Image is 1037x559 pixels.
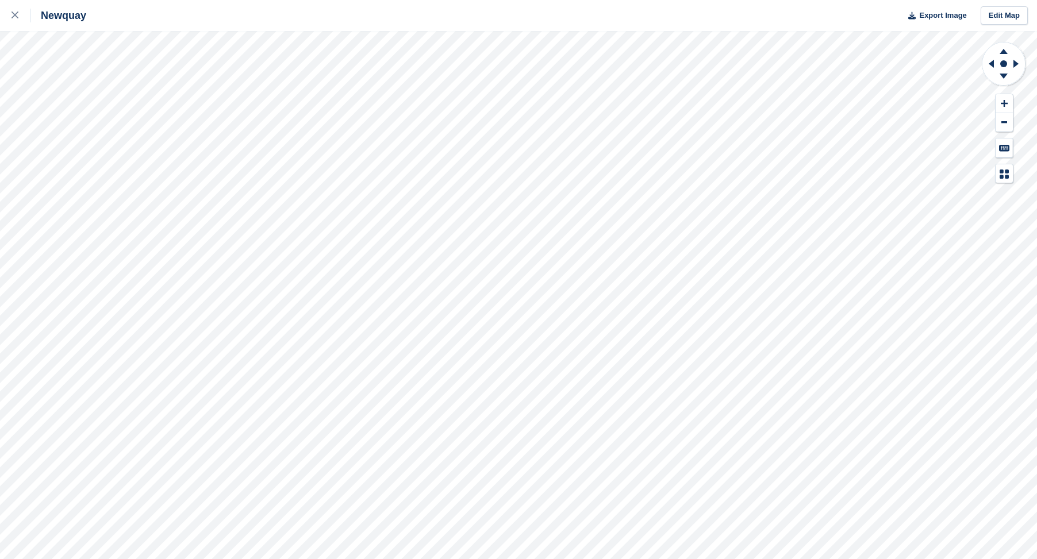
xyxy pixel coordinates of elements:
a: Edit Map [981,6,1028,25]
button: Export Image [901,6,967,25]
button: Zoom Out [996,113,1013,132]
button: Map Legend [996,164,1013,183]
button: Keyboard Shortcuts [996,138,1013,157]
button: Zoom In [996,94,1013,113]
div: Newquay [30,9,86,22]
span: Export Image [919,10,966,21]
